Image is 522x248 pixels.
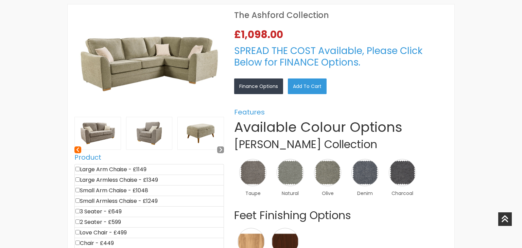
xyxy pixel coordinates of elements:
[234,11,448,19] h1: The Ashford Collection
[234,138,448,151] h2: [PERSON_NAME] Collection
[74,164,224,175] li: Large Arm Chaise - £1149
[277,190,304,197] span: Natural
[234,78,283,94] a: Finance Options
[234,30,286,40] span: £1,098.00
[351,190,379,197] span: Denim
[74,175,224,185] li: Large Armless Chaise - £1349
[234,45,448,68] h3: SPREAD THE COST Available, Please Click Below for FINANCE Options.
[74,196,224,207] li: Small Armless Chaise - £1249
[74,206,224,217] li: 3 Seater - £649
[389,190,416,197] span: Charcoal
[351,159,379,186] img: Denim
[239,190,266,197] span: Taupe
[288,78,327,94] a: Add to Cart
[234,108,448,116] h5: Features
[234,209,448,222] h2: Feet Finishing Options
[314,159,341,186] img: Olive
[277,159,304,186] img: Natural
[314,190,341,197] span: Olive
[239,159,266,186] img: Taupe
[74,227,224,238] li: Love Chair - £499
[74,185,224,196] li: Small Arm Chaise - £1048
[389,159,416,186] img: Charcoal
[74,217,224,228] li: 2 Seater - £599
[234,119,448,135] h1: Available Colour Options
[74,153,224,161] h5: Product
